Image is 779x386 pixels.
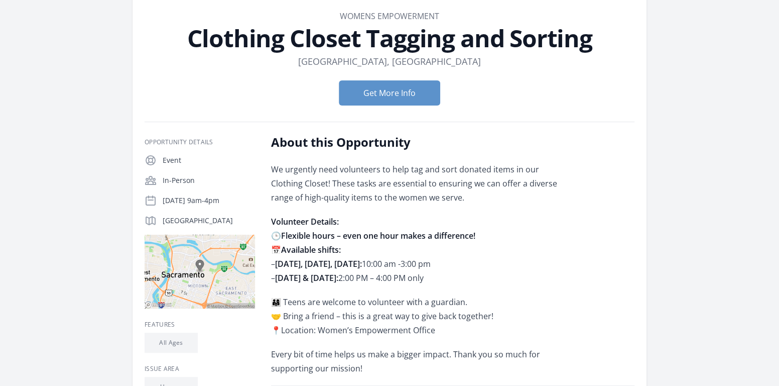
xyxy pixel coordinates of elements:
h3: Opportunity Details [145,138,255,146]
p: We urgently need volunteers to help tag and sort donated items in our Clothing Closet! These task... [271,162,565,205]
a: Womens Empowerment [340,11,439,22]
h1: Clothing Closet Tagging and Sorting [145,26,634,50]
h3: Issue area [145,365,255,373]
strong: Volunteer Details: [271,216,339,227]
strong: [DATE], [DATE], [DATE]: [275,258,362,269]
strong: [DATE] & [DATE]: [275,272,338,283]
p: 👨‍👩‍👧 Teens are welcome to volunteer with a guardian. 🤝 Bring a friend – this is a great way to g... [271,295,565,337]
h2: About this Opportunity [271,134,565,150]
strong: Flexible hours – even one hour makes a difference! [281,230,475,241]
p: [GEOGRAPHIC_DATA] [163,216,255,226]
p: Every bit of time helps us make a bigger impact. Thank you so much for supporting our mission! [271,347,565,375]
p: In-Person [163,175,255,185]
strong: Available shifts: [281,244,341,255]
dd: [GEOGRAPHIC_DATA], [GEOGRAPHIC_DATA] [298,54,481,68]
button: Get More Info [339,80,440,106]
li: All Ages [145,333,198,353]
img: Map [145,235,255,309]
p: 🕒 📅 – 10:00 am -3:00 pm – 2:00 PM – 4:00 PM only [271,215,565,285]
p: Event [163,155,255,165]
h3: Features [145,321,255,329]
p: [DATE] 9am-4pm [163,196,255,206]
